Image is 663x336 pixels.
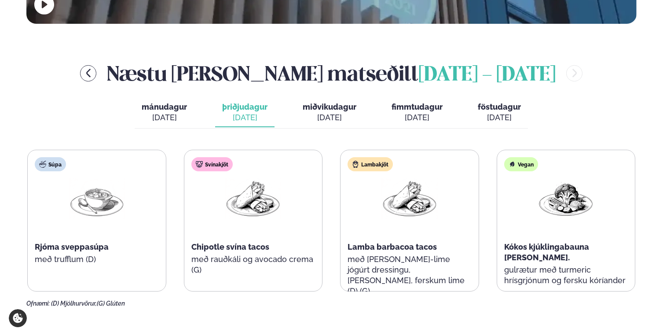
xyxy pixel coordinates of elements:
img: Wraps.png [225,178,281,219]
span: Lamba barbacoa tacos [348,242,437,251]
p: með [PERSON_NAME]-lime jógúrt dressingu, [PERSON_NAME], ferskum lime (D) (G) [348,254,472,296]
div: [DATE] [222,112,267,123]
span: miðvikudagur [303,102,356,111]
span: þriðjudagur [222,102,267,111]
div: Vegan [504,157,538,171]
img: pork.svg [196,161,203,168]
span: mánudagur [142,102,187,111]
button: föstudagur [DATE] [471,98,528,127]
img: Lamb.svg [352,161,359,168]
span: Rjóma sveppasúpa [35,242,109,251]
span: föstudagur [478,102,521,111]
span: (D) Mjólkurvörur, [51,300,97,307]
div: Lambakjöt [348,157,393,171]
button: miðvikudagur [DATE] [296,98,363,127]
a: Cookie settings [9,309,27,327]
span: (G) Glúten [97,300,125,307]
button: mánudagur [DATE] [135,98,194,127]
button: fimmtudagur [DATE] [385,98,450,127]
img: Vegan.png [538,178,594,219]
div: [DATE] [392,112,443,123]
img: soup.svg [39,161,46,168]
span: Ofnæmi: [26,300,50,307]
p: með trufflum (D) [35,254,159,265]
div: Súpa [35,157,66,171]
h2: Næstu [PERSON_NAME] matseðill [107,59,556,88]
span: fimmtudagur [392,102,443,111]
div: Svínakjöt [191,157,233,171]
span: [DATE] - [DATE] [418,66,556,85]
button: menu-btn-left [80,65,96,81]
div: [DATE] [478,112,521,123]
div: [DATE] [303,112,356,123]
img: Wraps.png [381,178,438,219]
img: Soup.png [69,178,125,219]
button: menu-btn-right [566,65,582,81]
img: Vegan.svg [509,161,516,168]
button: þriðjudagur [DATE] [215,98,275,127]
p: með rauðkáli og avocado crema (G) [191,254,315,275]
span: Chipotle svína tacos [191,242,269,251]
div: [DATE] [142,112,187,123]
span: Kókos kjúklingabauna [PERSON_NAME]. [504,242,589,262]
p: gulrætur með turmeric hrísgrjónum og fersku kóríander [504,265,628,286]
